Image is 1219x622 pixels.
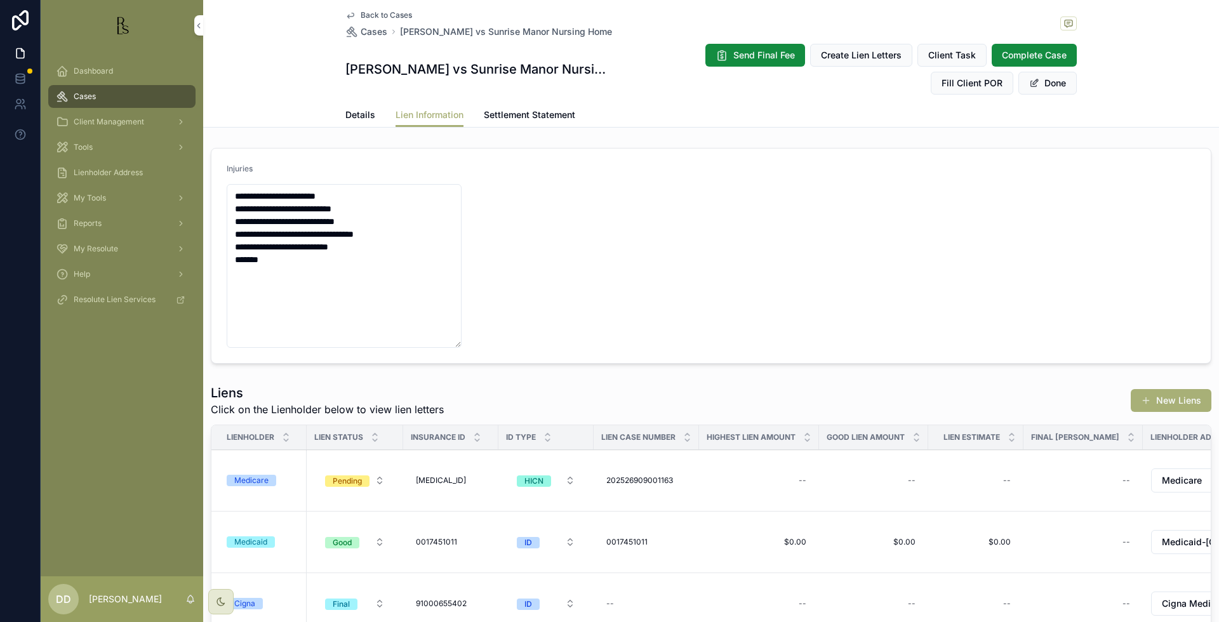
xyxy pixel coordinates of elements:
[345,25,387,38] a: Cases
[411,432,465,442] span: Insurance ID
[942,77,1003,89] span: Fill Client POR
[411,593,491,614] a: 91000655402
[56,592,71,607] span: DD
[396,103,463,128] a: Lien Information
[396,109,463,121] span: Lien Information
[936,532,1016,552] a: $0.00
[1031,470,1135,491] a: --
[1031,532,1135,552] a: --
[827,532,921,552] a: $0.00
[74,193,106,203] span: My Tools
[601,532,691,552] a: 0017451011
[333,475,362,487] div: Pending
[1003,475,1011,486] div: --
[361,10,412,20] span: Back to Cases
[507,592,585,615] button: Select Button
[74,66,113,76] span: Dashboard
[1122,475,1130,486] div: --
[333,599,350,610] div: Final
[799,599,806,609] div: --
[1122,537,1130,547] div: --
[314,468,396,493] a: Select Button
[315,531,395,553] button: Select Button
[361,25,387,38] span: Cases
[810,44,912,67] button: Create Lien Letters
[227,432,274,442] span: Lienholder
[601,593,691,614] a: --
[606,599,614,609] div: --
[1162,474,1202,487] span: Medicare
[345,10,412,20] a: Back to Cases
[345,103,375,129] a: Details
[1031,432,1119,442] span: Final [PERSON_NAME]
[1162,536,1214,548] span: Medicaid-[GEOGRAPHIC_DATA]
[601,432,676,442] span: Lien Case Number
[936,593,1016,614] a: --
[74,117,144,127] span: Client Management
[74,294,156,305] span: Resolute Lien Services
[48,263,196,286] a: Help
[827,432,905,442] span: Good Lien Amount
[524,537,532,548] div: ID
[799,475,806,486] div: --
[48,187,196,209] a: My Tools
[416,475,466,486] span: [MEDICAL_ID]
[411,532,491,552] a: 0017451011
[507,469,585,492] button: Select Button
[333,537,352,548] div: Good
[89,593,162,605] p: [PERSON_NAME]
[992,44,1077,67] button: Complete Case
[416,537,457,547] span: 0017451011
[705,44,805,67] button: Send Final Fee
[314,592,396,616] a: Select Button
[931,72,1013,95] button: Fill Client POR
[112,15,132,36] img: App logo
[48,288,196,311] a: Resolute Lien Services
[601,470,691,491] a: 202526909001163
[315,592,395,615] button: Select Button
[1162,597,1214,610] span: Cigna Medicare Prescription Drug Plan
[74,142,93,152] span: Tools
[74,91,96,102] span: Cases
[827,593,921,614] a: --
[74,244,118,254] span: My Resolute
[1122,599,1130,609] div: --
[211,402,444,417] span: Click on the Lienholder below to view lien letters
[1131,389,1211,412] button: New Liens
[507,531,585,553] button: Select Button
[227,475,299,486] a: Medicare
[506,432,536,442] span: ID Type
[1002,49,1067,62] span: Complete Case
[211,384,444,402] h1: Liens
[41,51,203,328] div: scrollable content
[48,85,196,108] a: Cases
[234,598,255,609] div: Cigna
[345,109,375,121] span: Details
[832,537,916,547] span: $0.00
[411,470,491,491] a: [MEDICAL_ID]
[707,432,796,442] span: Highest Lien Amount
[227,598,299,609] a: Cigna
[707,470,811,491] a: --
[908,475,916,486] div: --
[1031,593,1135,614] a: --
[315,469,395,492] button: Select Button
[606,537,648,547] span: 0017451011
[48,110,196,133] a: Client Management
[314,530,396,554] a: Select Button
[48,136,196,159] a: Tools
[941,537,1011,547] span: $0.00
[227,164,253,173] span: Injuries
[48,60,196,83] a: Dashboard
[1018,72,1077,95] button: Done
[506,468,586,493] a: Select Button
[707,593,811,614] a: --
[234,536,267,548] div: Medicaid
[821,49,902,62] span: Create Lien Letters
[400,25,612,38] a: [PERSON_NAME] vs Sunrise Manor Nursing Home
[827,470,921,491] a: --
[943,432,1000,442] span: Lien Estimate
[74,269,90,279] span: Help
[928,49,976,62] span: Client Task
